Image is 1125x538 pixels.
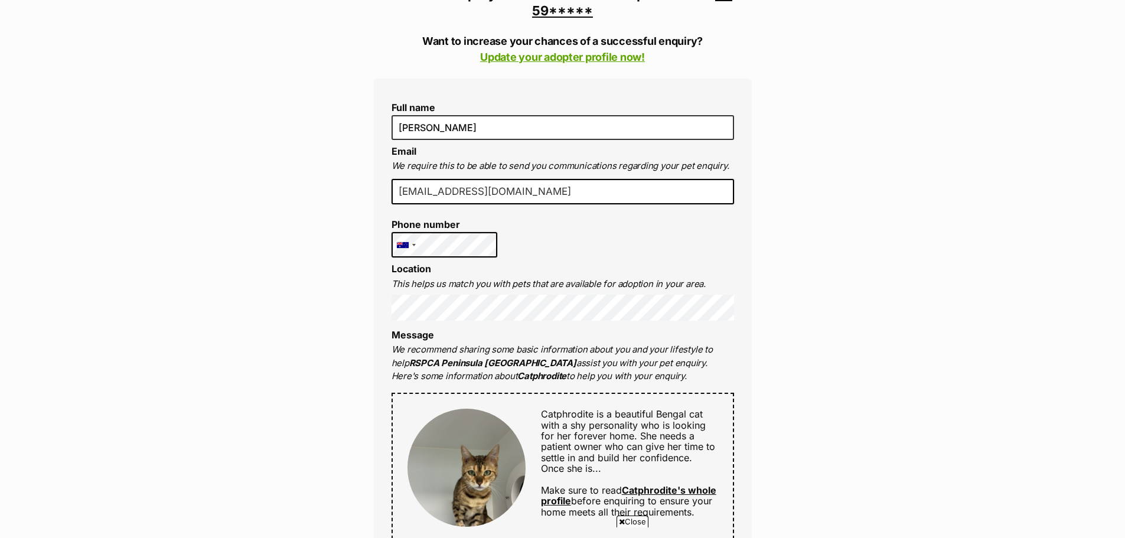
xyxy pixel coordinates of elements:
label: Phone number [392,219,498,230]
p: This helps us match you with pets that are available for adoption in your area. [392,278,734,291]
div: Australia: +61 [392,233,419,257]
a: Catphrodite's whole profile [541,484,716,507]
a: Update your adopter profile now! [480,51,645,63]
strong: RSPCA Peninsula [GEOGRAPHIC_DATA] [409,357,576,369]
label: Location [392,263,431,275]
p: We require this to be able to send you communications regarding your pet enquiry. [392,159,734,173]
span: Close [617,516,648,527]
p: We recommend sharing some basic information about you and your lifestyle to help assist you with ... [392,343,734,383]
label: Email [392,145,416,157]
p: Want to increase your chances of a successful enquiry? [374,33,752,65]
img: Catphrodite [407,409,526,527]
span: Catphrodite is a beautiful Bengal cat with a shy personality who is looking for her forever home.... [541,408,715,474]
div: Make sure to read before enquiring to ensure your home meets all their requirements. [526,409,718,529]
input: E.g. Jimmy Chew [392,115,734,140]
label: Message [392,329,434,341]
label: Full name [392,102,734,113]
strong: Catphrodite [517,370,566,382]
